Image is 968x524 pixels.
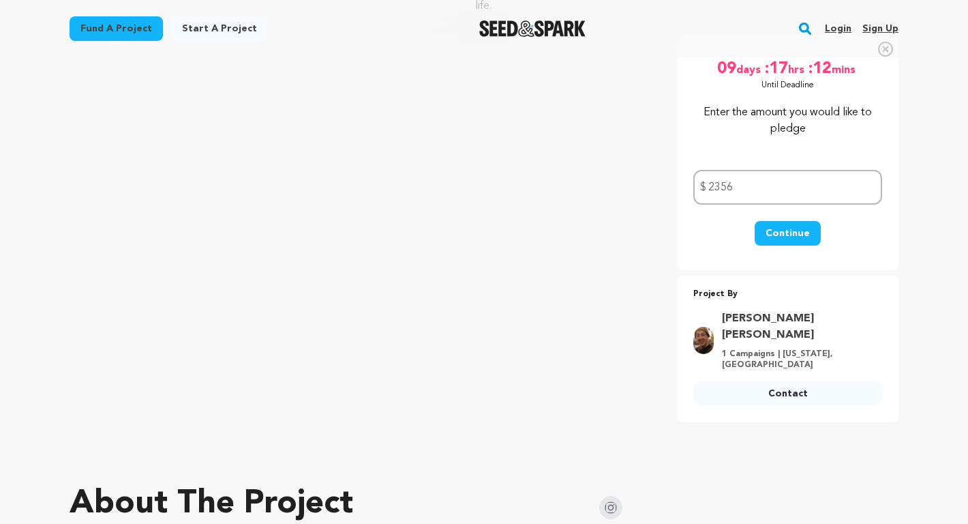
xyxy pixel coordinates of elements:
[693,381,882,406] a: Contact
[755,221,821,246] button: Continue
[479,20,586,37] img: Seed&Spark Logo Dark Mode
[599,496,622,519] img: Seed&Spark Instagram Icon
[693,327,714,354] img: c2b7fc1e64f2ce17.png
[832,58,858,80] span: mins
[862,18,898,40] a: Sign up
[807,58,832,80] span: :12
[479,20,586,37] a: Seed&Spark Homepage
[171,16,268,41] a: Start a project
[700,179,706,196] span: $
[825,18,851,40] a: Login
[717,58,736,80] span: 09
[70,488,353,521] h1: About The Project
[761,80,814,91] p: Until Deadline
[693,104,882,137] p: Enter the amount you would like to pledge
[722,310,874,343] a: Goto Tyler Patrick Jones profile
[70,16,163,41] a: Fund a project
[722,349,874,370] p: 1 Campaigns | [US_STATE], [GEOGRAPHIC_DATA]
[693,287,882,302] p: Project By
[763,58,788,80] span: :17
[736,58,763,80] span: days
[788,58,807,80] span: hrs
